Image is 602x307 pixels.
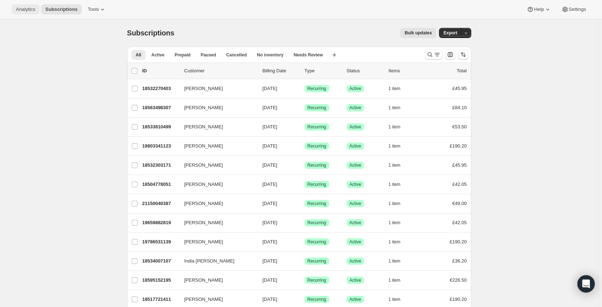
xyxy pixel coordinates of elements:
[308,162,326,168] span: Recurring
[350,86,361,91] span: Active
[308,124,326,130] span: Recurring
[184,142,223,150] span: [PERSON_NAME]
[389,105,401,111] span: 1 item
[142,123,179,131] p: 18533810499
[452,182,467,187] span: £42.05
[425,50,442,60] button: Search and filter results
[16,7,35,12] span: Analytics
[389,277,401,283] span: 1 item
[83,4,110,14] button: Tools
[263,277,277,283] span: [DATE]
[142,84,467,94] div: 18532270403[PERSON_NAME][DATE]SuccessRecurringSuccessActive1 item£45.95
[184,296,223,303] span: [PERSON_NAME]
[142,160,467,170] div: 18532303171[PERSON_NAME][DATE]SuccessRecurringSuccessActive1 item£45.95
[389,182,401,187] span: 1 item
[405,30,432,36] span: Bulk updates
[350,239,361,245] span: Active
[142,104,179,111] p: 18563498307
[180,179,252,190] button: [PERSON_NAME]
[184,277,223,284] span: [PERSON_NAME]
[263,67,299,74] p: Billing Date
[263,258,277,264] span: [DATE]
[308,239,326,245] span: Recurring
[142,218,467,228] div: 19659882819[PERSON_NAME][DATE]SuccessRecurringSuccessActive1 item£42.05
[350,162,361,168] span: Active
[350,124,361,130] span: Active
[557,4,590,14] button: Settings
[142,294,467,304] div: 18517721411[PERSON_NAME][DATE]SuccessRecurringSuccessActive1 item£190.20
[151,52,164,58] span: Active
[142,238,179,246] p: 19786531139
[88,7,99,12] span: Tools
[45,7,78,12] span: Subscriptions
[389,124,401,130] span: 1 item
[389,294,409,304] button: 1 item
[389,67,425,74] div: Items
[201,52,216,58] span: Paused
[389,103,409,113] button: 1 item
[347,67,383,74] p: Status
[184,85,223,92] span: [PERSON_NAME]
[184,67,257,74] p: Customer
[389,220,401,226] span: 1 item
[263,220,277,225] span: [DATE]
[127,29,175,37] span: Subscriptions
[389,84,409,94] button: 1 item
[577,275,595,293] div: Open Intercom Messenger
[180,102,252,114] button: [PERSON_NAME]
[308,220,326,226] span: Recurring
[180,236,252,248] button: [PERSON_NAME]
[389,237,409,247] button: 1 item
[350,297,361,302] span: Active
[184,200,223,207] span: [PERSON_NAME]
[263,124,277,129] span: [DATE]
[180,159,252,171] button: [PERSON_NAME]
[180,217,252,229] button: [PERSON_NAME]
[142,257,179,265] p: 18534007107
[522,4,555,14] button: Help
[263,201,277,206] span: [DATE]
[389,162,401,168] span: 1 item
[350,220,361,226] span: Active
[308,105,326,111] span: Recurring
[308,86,326,91] span: Recurring
[184,123,223,131] span: [PERSON_NAME]
[142,122,467,132] div: 18533810499[PERSON_NAME][DATE]SuccessRecurringSuccessActive1 item€53.50
[180,83,252,94] button: [PERSON_NAME]
[142,256,467,266] div: 18534007107India [PERSON_NAME][DATE]SuccessRecurringSuccessActive1 item£36.20
[226,52,247,58] span: Cancelled
[294,52,323,58] span: Needs Review
[184,162,223,169] span: [PERSON_NAME]
[389,199,409,209] button: 1 item
[184,219,223,226] span: [PERSON_NAME]
[389,179,409,189] button: 1 item
[184,238,223,246] span: [PERSON_NAME]
[452,105,467,110] span: £84.10
[180,274,252,286] button: [PERSON_NAME]
[458,50,468,60] button: Sort the results
[263,86,277,91] span: [DATE]
[452,124,467,129] span: €53.50
[305,67,341,74] div: Type
[350,143,361,149] span: Active
[389,297,401,302] span: 1 item
[142,67,467,74] div: IDCustomerBilling DateTypeStatusItemsTotal
[142,277,179,284] p: 18595152195
[263,182,277,187] span: [DATE]
[450,277,467,283] span: €226.50
[450,239,467,244] span: £190.20
[389,275,409,285] button: 1 item
[142,296,179,303] p: 18517721411
[350,201,361,206] span: Active
[180,255,252,267] button: India [PERSON_NAME]
[389,218,409,228] button: 1 item
[263,105,277,110] span: [DATE]
[400,28,436,38] button: Bulk updates
[142,199,467,209] div: 21150040387[PERSON_NAME][DATE]SuccessRecurringSuccessActive1 item€49.00
[175,52,191,58] span: Prepaid
[445,50,455,60] button: Customize table column order and visibility
[452,162,467,168] span: £45.95
[263,239,277,244] span: [DATE]
[450,297,467,302] span: £190.20
[142,67,179,74] p: ID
